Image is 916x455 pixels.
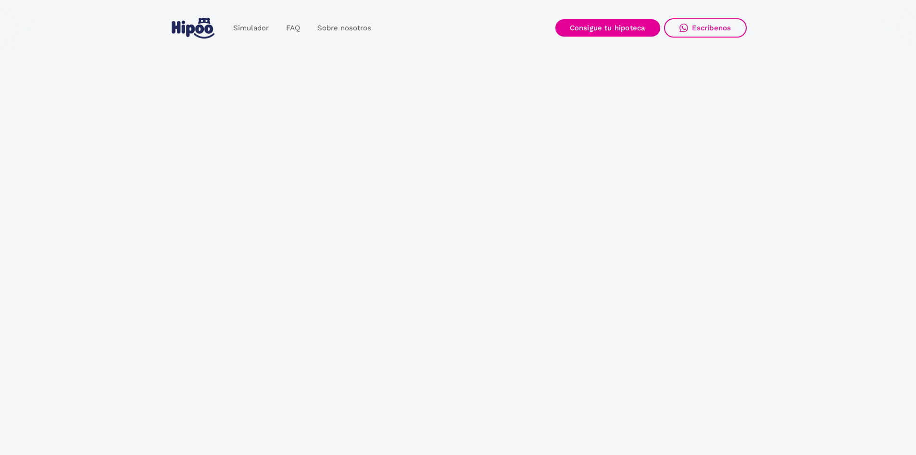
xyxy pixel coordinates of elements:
[692,24,731,32] div: Escríbenos
[555,19,660,37] a: Consigue tu hipoteca
[277,19,309,38] a: FAQ
[309,19,380,38] a: Sobre nosotros
[664,18,747,38] a: Escríbenos
[225,19,277,38] a: Simulador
